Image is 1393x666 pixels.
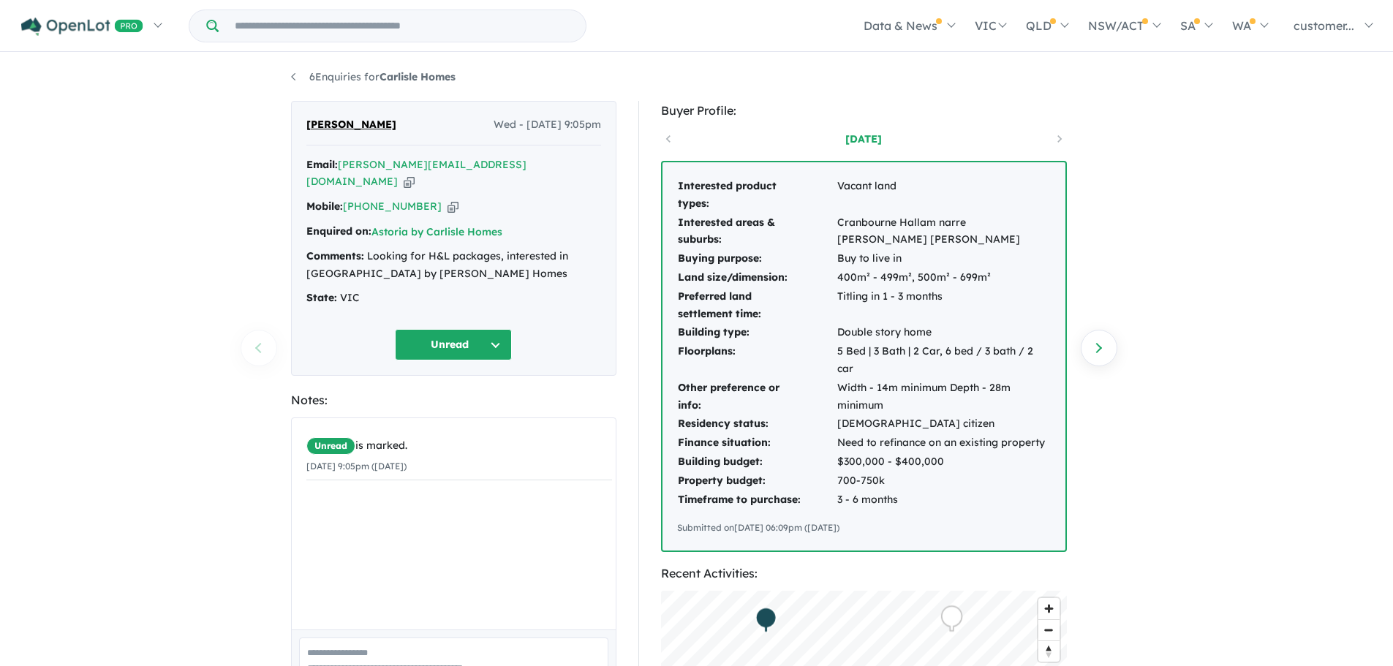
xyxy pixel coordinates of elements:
div: VIC [306,290,601,307]
div: Recent Activities: [661,564,1067,583]
button: Reset bearing to north [1038,640,1060,662]
td: Vacant land [837,177,1051,213]
a: [DATE] [801,132,926,146]
td: Residency status: [677,415,837,434]
button: Astoria by Carlisle Homes [371,224,502,240]
strong: State: [306,291,337,304]
span: Wed - [DATE] 9:05pm [494,116,601,134]
input: Try estate name, suburb, builder or developer [222,10,583,42]
a: 6Enquiries forCarlisle Homes [291,70,456,83]
td: Building budget: [677,453,837,472]
a: Astoria by Carlisle Homes [371,225,502,238]
td: $300,000 - $400,000 [837,453,1051,472]
a: [PHONE_NUMBER] [343,200,442,213]
td: Titling in 1 - 3 months [837,287,1051,324]
div: is marked. [306,437,612,455]
div: Buyer Profile: [661,101,1067,121]
td: Land size/dimension: [677,268,837,287]
td: 5 Bed | 3 Bath | 2 Car, 6 bed / 3 bath / 2 car [837,342,1051,379]
td: Double story home [837,323,1051,342]
td: [DEMOGRAPHIC_DATA] citizen [837,415,1051,434]
button: Copy [448,199,458,214]
td: 700-750k [837,472,1051,491]
td: Building type: [677,323,837,342]
td: Preferred land settlement time: [677,287,837,324]
span: [PERSON_NAME] [306,116,396,134]
td: Buying purpose: [677,249,837,268]
td: Other preference or info: [677,379,837,415]
div: Map marker [755,607,777,634]
a: [PERSON_NAME][EMAIL_ADDRESS][DOMAIN_NAME] [306,158,526,189]
img: Openlot PRO Logo White [21,18,143,36]
small: [DATE] 9:05pm ([DATE]) [306,461,407,472]
button: Zoom out [1038,619,1060,640]
div: Map marker [940,605,962,632]
td: Need to refinance on an existing property [837,434,1051,453]
span: customer... [1294,18,1354,33]
td: Finance situation: [677,434,837,453]
strong: Mobile: [306,200,343,213]
td: 3 - 6 months [837,491,1051,510]
td: Timeframe to purchase: [677,491,837,510]
span: Unread [306,437,355,455]
td: 400m² - 499m², 500m² - 699m² [837,268,1051,287]
strong: Email: [306,158,338,171]
div: Looking for H&L packages, interested in [GEOGRAPHIC_DATA] by [PERSON_NAME] Homes [306,248,601,283]
button: Copy [404,174,415,189]
div: Notes: [291,390,616,410]
td: Interested areas & suburbs: [677,213,837,250]
button: Unread [395,329,512,360]
td: Cranbourne Hallam narre [PERSON_NAME] [PERSON_NAME] [837,213,1051,250]
button: Zoom in [1038,598,1060,619]
strong: Carlisle Homes [380,70,456,83]
span: Zoom out [1038,620,1060,640]
td: Interested product types: [677,177,837,213]
td: Floorplans: [677,342,837,379]
td: Buy to live in [837,249,1051,268]
strong: Comments: [306,249,364,262]
div: Submitted on [DATE] 06:09pm ([DATE]) [677,521,1051,535]
td: Width - 14m minimum Depth - 28m minimum [837,379,1051,415]
strong: Enquired on: [306,224,371,238]
nav: breadcrumb [291,69,1103,86]
td: Property budget: [677,472,837,491]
